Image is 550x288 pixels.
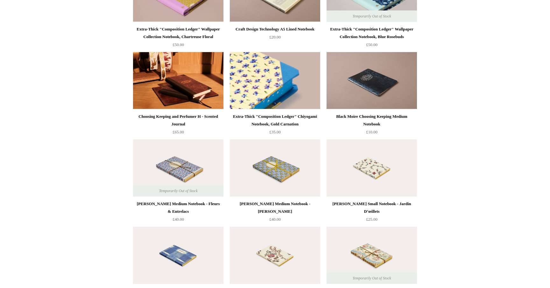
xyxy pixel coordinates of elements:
span: £20.00 [269,35,281,39]
a: Choosing Keeping and Perfumer H - Scented Journal Choosing Keeping and Perfumer H - Scented Journal [133,52,223,109]
a: [PERSON_NAME] Small Notebook - Jardin D’œillets £25.00 [327,200,417,226]
div: Extra-Thick "Composition Ledger" Wallpaper Collection Notebook, Blue Rosebuds [328,25,415,41]
img: Antoinette Poisson Medium Notebook - Guirlande & Festons [327,227,417,284]
span: £50.00 [366,42,377,47]
div: Extra-Thick "Composition Ledger" Chiyogami Notebook, Gold Carnation [231,113,319,128]
span: £65.00 [173,130,184,134]
a: Antoinette Poisson Small Notebook - Flammé Indigo Antoinette Poisson Small Notebook - Flammé Indigo [133,227,223,284]
span: £50.00 [173,42,184,47]
a: Black Moire Choosing Keeping Medium Notebook Black Moire Choosing Keeping Medium Notebook [327,52,417,109]
img: Antoinette Poisson Small Notebook - Jardin D’œillets [327,139,417,197]
div: [PERSON_NAME] Medium Notebook - Fleurs & Entrelacs [135,200,222,215]
img: Antoinette Poisson Small Notebook - Odile [230,227,320,284]
span: Temporarily Out of Stock [346,272,397,284]
a: Antoinette Poisson Medium Notebook - Guirlande & Festons Antoinette Poisson Medium Notebook - Gui... [327,227,417,284]
a: [PERSON_NAME] Medium Notebook - Fleurs & Entrelacs £40.00 [133,200,223,226]
div: [PERSON_NAME] Medium Notebook - [PERSON_NAME] [231,200,319,215]
div: [PERSON_NAME] Small Notebook - Jardin D’œillets [328,200,415,215]
a: Extra-Thick "Composition Ledger" Chiyogami Notebook, Gold Carnation Extra-Thick "Composition Ledg... [230,52,320,109]
img: Black Moire Choosing Keeping Medium Notebook [327,52,417,109]
span: Temporarily Out of Stock [152,185,204,197]
span: £40.00 [269,217,281,222]
img: Antoinette Poisson Medium Notebook - Tison [230,139,320,197]
img: Antoinette Poisson Medium Notebook - Fleurs & Entrelacs [133,139,223,197]
a: [PERSON_NAME] Medium Notebook - [PERSON_NAME] £40.00 [230,200,320,226]
span: £40.00 [173,217,184,222]
a: Antoinette Poisson Small Notebook - Jardin D’œillets Antoinette Poisson Small Notebook - Jardin D... [327,139,417,197]
span: £25.00 [366,217,377,222]
a: Choosing Keeping and Perfumer H - Scented Journal £65.00 [133,113,223,139]
a: Antoinette Poisson Medium Notebook - Fleurs & Entrelacs Antoinette Poisson Medium Notebook - Fleu... [133,139,223,197]
div: Craft Design Technology A5 Lined Notebook [231,25,319,33]
a: Extra-Thick "Composition Ledger" Wallpaper Collection Notebook, Blue Rosebuds £50.00 [327,25,417,51]
a: Antoinette Poisson Small Notebook - Odile Antoinette Poisson Small Notebook - Odile [230,227,320,284]
span: Temporarily Out of Stock [346,10,397,22]
a: Extra-Thick "Composition Ledger" Wallpaper Collection Notebook, Chartreuse Floral £50.00 [133,25,223,51]
a: Antoinette Poisson Medium Notebook - Tison Antoinette Poisson Medium Notebook - Tison [230,139,320,197]
div: Choosing Keeping and Perfumer H - Scented Journal [135,113,222,128]
span: £35.00 [269,130,281,134]
div: Extra-Thick "Composition Ledger" Wallpaper Collection Notebook, Chartreuse Floral [135,25,222,41]
span: £10.00 [366,130,377,134]
a: Extra-Thick "Composition Ledger" Chiyogami Notebook, Gold Carnation £35.00 [230,113,320,139]
img: Extra-Thick "Composition Ledger" Chiyogami Notebook, Gold Carnation [230,52,320,109]
a: Black Moire Choosing Keeping Medium Notebook £10.00 [327,113,417,139]
img: Antoinette Poisson Small Notebook - Flammé Indigo [133,227,223,284]
div: Black Moire Choosing Keeping Medium Notebook [328,113,415,128]
img: Choosing Keeping and Perfumer H - Scented Journal [133,52,223,109]
a: Craft Design Technology A5 Lined Notebook £20.00 [230,25,320,51]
